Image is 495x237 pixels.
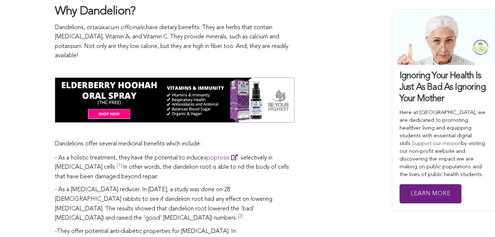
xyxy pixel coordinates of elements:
[238,214,243,222] sup: [2]
[55,23,294,61] p: Dandelions, or have dietary benefits. They are herbs that contain [MEDICAL_DATA], Vitamin A, and ...
[458,202,495,237] iframe: Chat Widget
[55,185,294,223] p: - As a [MEDICAL_DATA] reducer. In [DATE], a study was done on 28 [DEMOGRAPHIC_DATA] rabbits to se...
[400,184,461,204] a: Learn More
[94,25,144,31] i: araxacum officinale
[55,153,294,182] p: - As a holistic treatment, they have the potential to induce selectively in [MEDICAL_DATA] cells....
[55,4,294,20] h2: Why Dandelion?
[55,140,294,149] p: Dandelions offer several medicinal benefits which include:
[203,155,241,161] a: apoptosis
[92,25,94,31] em: t
[117,163,122,171] sup: [1]
[55,78,294,123] img: Be-Your-Highest-Elderberry-Hoohah-Oral-Spray-for-Immunity-and-Health-PNG-13.333X2.5
[144,25,146,31] span: ,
